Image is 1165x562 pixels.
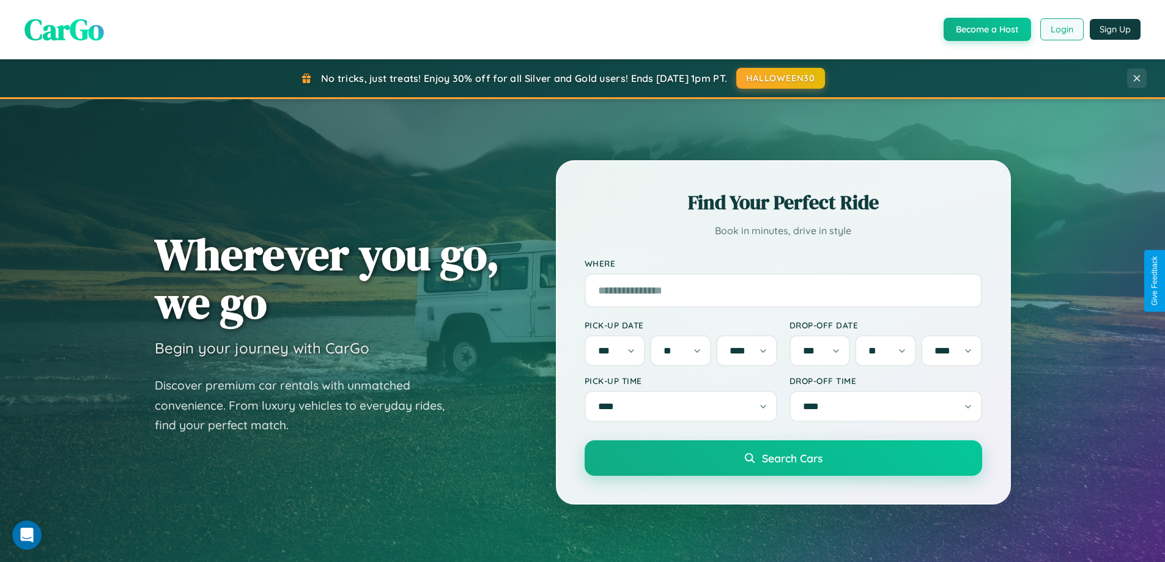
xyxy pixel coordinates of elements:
[762,451,823,465] span: Search Cars
[1090,19,1141,40] button: Sign Up
[944,18,1031,41] button: Become a Host
[155,375,460,435] p: Discover premium car rentals with unmatched convenience. From luxury vehicles to everyday rides, ...
[790,375,982,386] label: Drop-off Time
[790,320,982,330] label: Drop-off Date
[24,9,104,50] span: CarGo
[736,68,825,89] button: HALLOWEEN30
[585,440,982,476] button: Search Cars
[155,339,369,357] h3: Begin your journey with CarGo
[585,189,982,216] h2: Find Your Perfect Ride
[12,520,42,550] iframe: Intercom live chat
[1040,18,1084,40] button: Login
[155,230,500,327] h1: Wherever you go, we go
[585,258,982,268] label: Where
[585,375,777,386] label: Pick-up Time
[1150,256,1159,306] div: Give Feedback
[585,222,982,240] p: Book in minutes, drive in style
[585,320,777,330] label: Pick-up Date
[321,72,727,84] span: No tricks, just treats! Enjoy 30% off for all Silver and Gold users! Ends [DATE] 1pm PT.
